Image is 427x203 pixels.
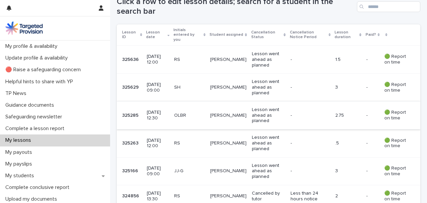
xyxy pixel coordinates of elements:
[3,114,67,120] p: Safeguarding newsletter
[147,166,169,177] p: [DATE] 09:00
[117,46,420,74] tr: 325636325636 [DATE] 12:00RS[PERSON_NAME]Lesson went ahead as planned-1.5-- 🟢 Report on time
[335,85,361,90] p: 3
[3,43,63,49] p: My profile & availability
[384,166,410,177] p: 🟢 Report on time
[384,110,410,121] p: 🟢 Report on time
[209,31,243,38] p: Student assigned
[210,85,247,90] p: [PERSON_NAME]
[3,102,59,108] p: Guidance documents
[366,56,369,63] p: -
[117,129,420,157] tr: 325263325263 [DATE] 12:00RS[PERSON_NAME]Lesson went ahead as planned-.5-- 🟢 Report on time
[3,149,37,156] p: My payouts
[384,82,410,93] p: 🟢 Report on time
[3,196,62,202] p: Upload my documents
[335,57,361,63] p: 1.5
[210,140,247,146] p: [PERSON_NAME]
[291,113,328,118] p: -
[252,191,285,202] p: Cancelled by tutor
[384,191,410,202] p: 🟢 Report on time
[174,193,205,199] p: RS
[366,167,369,174] p: -
[366,31,376,38] p: Paid?
[291,140,328,146] p: -
[122,192,140,199] p: 324856
[122,167,139,174] p: 325166
[117,101,420,129] tr: 325285325285 [DATE] 12:30OLBR[PERSON_NAME]Lesson went ahead as planned-2.75-- 🟢 Report on time
[335,168,361,174] p: 3
[210,193,247,199] p: [PERSON_NAME]
[117,74,420,101] tr: 325629325629 [DATE] 09:00SH[PERSON_NAME]Lesson went ahead as planned-3-- 🟢 Report on time
[174,113,205,118] p: OLBR
[210,168,247,174] p: [PERSON_NAME]
[3,184,75,191] p: Complete conclusive report
[3,67,86,73] p: 🔴 Raise a safeguarding concern
[146,29,166,41] p: Lesson date
[3,79,78,85] p: Helpful hints to share with YP
[252,107,285,124] p: Lesson went ahead as planned
[290,29,327,41] p: Cancellation Notice Period
[174,85,205,90] p: SH
[252,51,285,68] p: Lesson went ahead as planned
[3,55,73,61] p: Update profile & availability
[291,168,328,174] p: -
[335,140,361,146] p: .5
[291,57,328,63] p: -
[366,139,369,146] p: -
[174,140,205,146] p: RS
[122,139,140,146] p: 325263
[117,157,420,185] tr: 325166325166 [DATE] 09:00JJ-G[PERSON_NAME]Lesson went ahead as planned-3-- 🟢 Report on time
[147,138,169,149] p: [DATE] 12:00
[122,29,138,41] p: Lesson ID
[252,163,285,180] p: Lesson went ahead as planned
[147,82,169,93] p: [DATE] 09:00
[147,54,169,65] p: [DATE] 12:00
[3,173,39,179] p: My students
[291,191,328,202] p: Less than 24 hours notice
[366,192,369,199] p: -
[122,83,140,90] p: 325629
[366,111,369,118] p: -
[291,85,328,90] p: -
[335,193,361,199] p: 2
[252,79,285,96] p: Lesson went ahead as planned
[122,111,140,118] p: 325285
[147,191,169,202] p: [DATE] 13:30
[357,1,420,12] input: Search
[210,113,247,118] p: [PERSON_NAME]
[384,54,410,65] p: 🟢 Report on time
[210,57,247,63] p: [PERSON_NAME]
[335,29,358,41] p: Lesson duration
[335,113,361,118] p: 2.75
[251,29,282,41] p: Cancellation Status
[384,138,410,149] p: 🟢 Report on time
[3,161,37,167] p: My payslips
[3,125,70,132] p: Complete a lesson report
[174,57,205,63] p: RS
[174,168,205,174] p: JJ-G
[147,110,169,121] p: [DATE] 12:30
[173,26,202,43] p: Initials entered by you
[252,135,285,151] p: Lesson went ahead as planned
[5,21,43,35] img: M5nRWzHhSzIhMunXDL62
[3,90,32,97] p: TP News
[122,56,140,63] p: 325636
[366,83,369,90] p: -
[3,137,36,143] p: My lessons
